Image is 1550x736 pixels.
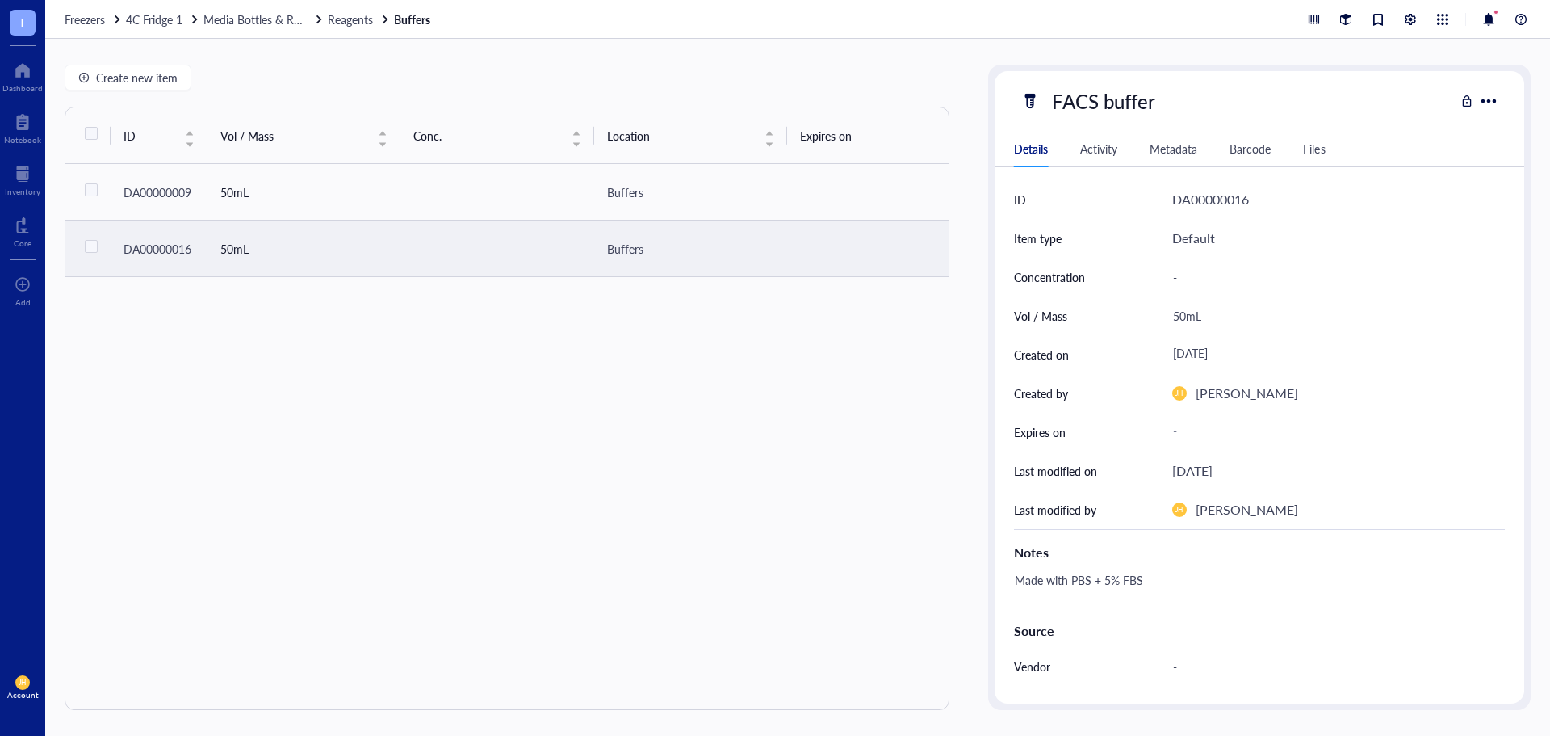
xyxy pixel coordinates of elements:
[1014,621,1505,641] div: Source
[207,107,400,164] th: Vol / Mass
[1014,191,1026,208] div: ID
[1196,383,1298,404] div: [PERSON_NAME]
[1014,462,1097,480] div: Last modified on
[413,127,561,145] span: Conc.
[400,107,593,164] th: Conc.
[2,57,43,93] a: Dashboard
[328,11,373,27] span: Reagents
[111,107,207,164] th: ID
[203,12,391,27] a: Media Bottles & ReagentsReagents
[96,71,178,84] span: Create new item
[203,11,332,27] span: Media Bottles & Reagents
[126,11,182,27] span: 4C Fridge 1
[126,12,200,27] a: 4C Fridge 1
[1303,140,1325,158] div: Files
[1014,658,1050,675] div: Vendor
[1166,299,1498,333] div: 50mL
[594,107,787,164] th: Location
[65,12,123,27] a: Freezers
[1166,340,1498,369] div: [DATE]
[787,107,980,164] th: Expires on
[65,65,191,90] button: Create new item
[220,127,368,145] span: Vol / Mass
[1166,688,1498,722] div: -
[1172,189,1249,210] div: DA00000016
[5,187,40,196] div: Inventory
[207,221,400,277] td: 50mL
[1014,501,1096,519] div: Last modified by
[1007,569,1498,608] div: Made with PBS + 5% FBS
[1175,506,1183,514] span: JH
[15,297,31,307] div: Add
[2,83,43,93] div: Dashboard
[1014,543,1505,562] div: Notes
[1166,260,1498,294] div: -
[1014,268,1085,286] div: Concentration
[607,240,774,258] div: Buffers
[1014,140,1048,158] div: Details
[607,127,755,145] span: Location
[14,212,31,248] a: Core
[1014,385,1068,402] div: Created by
[394,12,434,27] a: Buffers
[1166,418,1498,447] div: -
[4,109,41,145] a: Notebook
[5,161,40,196] a: Inventory
[607,183,774,201] div: Buffers
[800,127,948,145] span: Expires on
[124,183,195,201] div: DA00000009
[1175,389,1183,397] span: JH
[1080,140,1117,158] div: Activity
[1196,499,1298,520] div: [PERSON_NAME]
[1014,229,1062,247] div: Item type
[4,135,41,145] div: Notebook
[65,11,105,27] span: Freezers
[207,164,400,221] td: 50mL
[1172,228,1215,249] div: Default
[14,238,31,248] div: Core
[19,12,27,32] span: T
[1230,140,1271,158] div: Barcode
[1014,423,1066,441] div: Expires on
[1150,140,1197,158] div: Metadata
[1045,84,1162,118] div: FACS buffer
[19,679,27,687] span: JH
[1172,461,1213,482] div: [DATE]
[1166,650,1498,683] div: -
[124,127,175,145] span: ID
[124,240,195,258] div: DA00000016
[1014,307,1067,325] div: Vol / Mass
[7,690,39,700] div: Account
[1014,346,1069,364] div: Created on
